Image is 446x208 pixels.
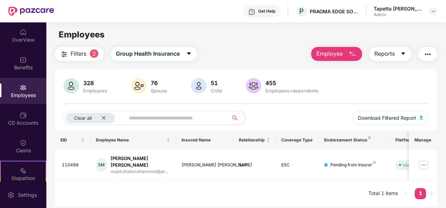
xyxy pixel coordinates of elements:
button: Reportscaret-down [369,47,411,61]
img: New Pazcare Logo [8,7,54,16]
div: [PERSON_NAME] [PERSON_NAME] [182,162,228,168]
th: Insured Name [176,131,233,150]
span: Clear all [74,115,92,121]
th: Coverage Type [276,131,319,150]
img: svg+xml;base64,PHN2ZyB4bWxucz0iaHR0cDovL3d3dy53My5vcmcvMjAwMC9zdmciIHdpZHRoPSIyNCIgaGVpZ2h0PSIyNC... [60,50,68,58]
img: svg+xml;base64,PHN2ZyB4bWxucz0iaHR0cDovL3d3dy53My5vcmcvMjAwMC9zdmciIHhtbG5zOnhsaW5rPSJodHRwOi8vd3... [348,50,357,58]
img: svg+xml;base64,PHN2ZyB4bWxucz0iaHR0cDovL3d3dy53My5vcmcvMjAwMC9zdmciIHhtbG5zOnhsaW5rPSJodHRwOi8vd3... [420,116,423,120]
div: Employees+dependents [264,88,320,93]
span: search [228,115,242,121]
span: Employees [59,29,105,40]
li: Next Page [426,188,437,199]
span: Reports [374,49,395,58]
div: SM [96,158,107,172]
button: Download Filtered Report [352,111,429,125]
span: P [299,7,304,15]
div: Child [209,88,223,93]
img: svg+xml;base64,PHN2ZyB4bWxucz0iaHR0cDovL3d3dy53My5vcmcvMjAwMC9zdmciIHhtbG5zOnhsaW5rPSJodHRwOi8vd3... [191,78,206,93]
img: svg+xml;base64,PHN2ZyBpZD0iQmVuZWZpdHMiIHhtbG5zPSJodHRwOi8vd3d3LnczLm9yZy8yMDAwL3N2ZyIgd2lkdGg9Ij... [20,56,27,63]
div: Employees [82,88,109,93]
button: Filters2 [55,47,104,61]
div: 76 [149,79,169,86]
img: svg+xml;base64,PHN2ZyBpZD0iQ2xhaW0iIHhtbG5zPSJodHRwOi8vd3d3LnczLm9yZy8yMDAwL3N2ZyIgd2lkdGg9IjIwIi... [20,139,27,146]
span: EID [60,137,80,143]
button: Group Health Insurancecaret-down [111,47,197,61]
li: 1 [415,188,426,199]
span: right [429,191,434,195]
div: majid.shaikmohammed@pr... [111,168,170,175]
li: Total 1 items [368,188,398,199]
li: Previous Page [401,188,412,199]
th: Employee Name [90,131,176,150]
button: left [401,188,412,199]
img: svg+xml;base64,PHN2ZyB4bWxucz0iaHR0cDovL3d3dy53My5vcmcvMjAwMC9zdmciIHhtbG5zOnhsaW5rPSJodHRwOi8vd3... [131,78,146,93]
div: 455 [264,79,320,86]
img: svg+xml;base64,PHN2ZyB4bWxucz0iaHR0cDovL3d3dy53My5vcmcvMjAwMC9zdmciIHdpZHRoPSI4IiBoZWlnaHQ9IjgiIH... [373,161,376,164]
img: manageButton [418,159,429,171]
button: Clear allclose [64,111,127,125]
img: svg+xml;base64,PHN2ZyB4bWxucz0iaHR0cDovL3d3dy53My5vcmcvMjAwMC9zdmciIHdpZHRoPSIyNCIgaGVpZ2h0PSIyNC... [424,50,432,58]
div: 51 [209,79,223,86]
th: Relationship [233,131,276,150]
div: ESC [281,162,313,168]
span: caret-down [186,51,192,57]
img: svg+xml;base64,PHN2ZyB4bWxucz0iaHR0cDovL3d3dy53My5vcmcvMjAwMC9zdmciIHdpZHRoPSI4IiBoZWlnaHQ9IjgiIH... [368,136,371,139]
span: left [404,191,408,195]
th: Manage [409,131,437,150]
img: svg+xml;base64,PHN2ZyB4bWxucz0iaHR0cDovL3d3dy53My5vcmcvMjAwMC9zdmciIHhtbG5zOnhsaW5rPSJodHRwOi8vd3... [64,78,79,93]
button: right [426,188,437,199]
img: svg+xml;base64,PHN2ZyBpZD0iRW1wbG95ZWVzIiB4bWxucz0iaHR0cDovL3d3dy53My5vcmcvMjAwMC9zdmciIHdpZHRoPS... [20,84,27,91]
div: Endorsement Status [324,137,384,143]
img: svg+xml;base64,PHN2ZyBpZD0iSG9tZSIgeG1sbnM9Imh0dHA6Ly93d3cudzMub3JnLzIwMDAvc3ZnIiB3aWR0aD0iMjAiIG... [20,29,27,36]
img: svg+xml;base64,PHN2ZyBpZD0iU2V0dGluZy0yMHgyMCIgeG1sbnM9Imh0dHA6Ly93d3cudzMub3JnLzIwMDAvc3ZnIiB3aW... [7,192,14,199]
div: Spouse [149,88,169,93]
div: Platform Status [395,137,434,143]
a: 1 [415,188,426,199]
div: Self [239,162,270,168]
div: Verified [402,161,419,168]
div: Get Help [258,8,275,14]
img: svg+xml;base64,PHN2ZyB4bWxucz0iaHR0cDovL3d3dy53My5vcmcvMjAwMC9zdmciIHhtbG5zOnhsaW5rPSJodHRwOi8vd3... [246,78,261,93]
span: Employee [316,49,343,58]
span: Download Filtered Report [358,114,416,122]
div: Stepathon [1,175,46,182]
span: Relationship [239,137,265,143]
div: [PERSON_NAME] [PERSON_NAME] [111,155,170,168]
span: Filters [71,49,86,58]
div: PRAGMA EDGE SOFTWARE SERVICES PRIVATE LIMITED [310,8,359,15]
button: Employee [311,47,362,61]
span: Group Health Insurance [116,49,180,58]
div: Pending from Insurer [330,162,376,168]
div: 328 [82,79,109,86]
span: caret-down [400,51,406,57]
img: svg+xml;base64,PHN2ZyB4bWxucz0iaHR0cDovL3d3dy53My5vcmcvMjAwMC9zdmciIHdpZHRoPSIyMSIgaGVpZ2h0PSIyMC... [20,167,27,174]
img: svg+xml;base64,PHN2ZyBpZD0iQ0RfQWNjb3VudHMiIGRhdGEtbmFtZT0iQ0QgQWNjb3VudHMiIHhtbG5zPSJodHRwOi8vd3... [20,112,27,119]
div: Settings [16,192,39,199]
th: EID [55,131,91,150]
img: svg+xml;base64,PHN2ZyBpZD0iSGVscC0zMngzMiIgeG1sbnM9Imh0dHA6Ly93d3cudzMub3JnLzIwMDAvc3ZnIiB3aWR0aD... [248,8,255,15]
span: Employee Name [96,137,165,143]
div: Tapetta [PERSON_NAME] [PERSON_NAME] [374,5,423,12]
div: Admin [374,12,423,18]
span: 2 [90,49,98,58]
button: search [228,111,246,125]
img: svg+xml;base64,PHN2ZyBpZD0iRHJvcGRvd24tMzJ4MzIiIHhtbG5zPSJodHRwOi8vd3d3LnczLm9yZy8yMDAwL3N2ZyIgd2... [431,8,436,14]
span: close [101,116,106,120]
div: 110498 [62,162,85,168]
